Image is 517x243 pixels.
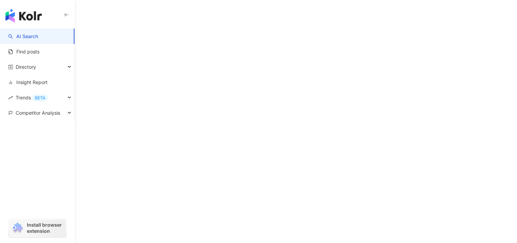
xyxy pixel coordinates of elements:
span: Install browser extension [27,222,64,234]
a: chrome extensionInstall browser extension [9,219,66,237]
div: BETA [32,95,48,101]
img: chrome extension [11,223,24,233]
span: Directory [16,59,36,75]
a: Find posts [8,48,39,55]
span: Competitor Analysis [16,105,60,120]
span: Trends [16,90,48,105]
a: searchAI Search [8,33,38,40]
span: rise [8,95,13,100]
a: Insight Report [8,79,48,86]
img: logo [5,9,42,22]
